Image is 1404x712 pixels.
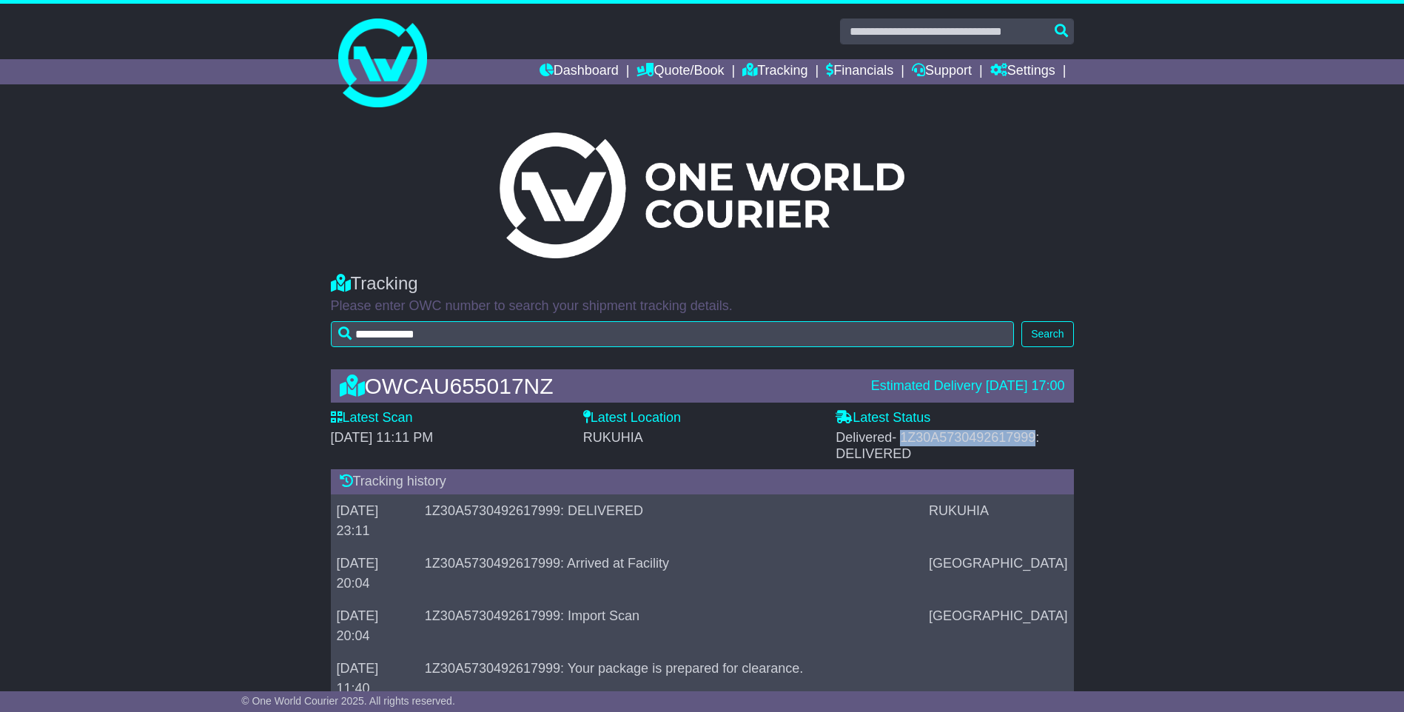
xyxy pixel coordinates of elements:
[923,600,1073,652] td: [GEOGRAPHIC_DATA]
[331,600,419,652] td: [DATE] 20:04
[540,59,619,84] a: Dashboard
[331,298,1074,315] p: Please enter OWC number to search your shipment tracking details.
[871,378,1065,394] div: Estimated Delivery [DATE] 17:00
[923,547,1073,600] td: [GEOGRAPHIC_DATA]
[331,494,419,547] td: [DATE] 23:11
[241,695,455,707] span: © One World Courier 2025. All rights reserved.
[912,59,972,84] a: Support
[836,410,930,426] label: Latest Status
[331,547,419,600] td: [DATE] 20:04
[583,430,643,445] span: RUKUHIA
[500,132,904,258] img: Light
[419,652,923,705] td: 1Z30A5730492617999: Your package is prepared for clearance.
[742,59,807,84] a: Tracking
[836,430,1039,461] span: - 1Z30A5730492617999: DELIVERED
[583,410,681,426] label: Latest Location
[331,410,413,426] label: Latest Scan
[419,547,923,600] td: 1Z30A5730492617999: Arrived at Facility
[331,469,1074,494] div: Tracking history
[636,59,724,84] a: Quote/Book
[826,59,893,84] a: Financials
[331,273,1074,295] div: Tracking
[990,59,1055,84] a: Settings
[1021,321,1073,347] button: Search
[419,600,923,652] td: 1Z30A5730492617999: Import Scan
[419,494,923,547] td: 1Z30A5730492617999: DELIVERED
[331,430,434,445] span: [DATE] 11:11 PM
[923,494,1073,547] td: RUKUHIA
[332,374,864,398] div: OWCAU655017NZ
[331,652,419,705] td: [DATE] 11:40
[836,430,1039,461] span: Delivered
